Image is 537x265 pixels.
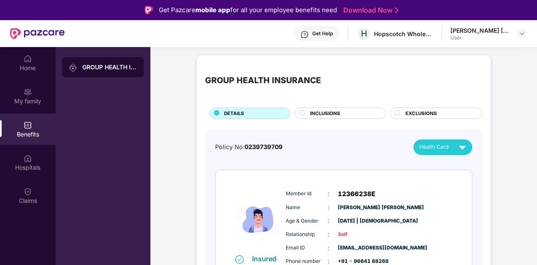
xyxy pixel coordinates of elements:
[215,142,282,152] div: Policy No:
[252,255,282,263] div: Insured
[235,255,244,264] img: svg+xml;base64,PHN2ZyB4bWxucz0iaHR0cDovL3d3dy53My5vcmcvMjAwMC9zdmciIHdpZHRoPSIxNiIgaGVpZ2h0PSIxNi...
[10,28,65,39] img: New Pazcare Logo
[195,6,230,14] strong: mobile app
[338,217,380,225] span: [DATE] | [DEMOGRAPHIC_DATA]
[312,30,333,37] div: Get Help
[338,189,375,199] span: 12366238E
[24,88,32,96] img: svg+xml;base64,PHN2ZyB3aWR0aD0iMjAiIGhlaWdodD0iMjAiIHZpZXdCb3g9IjAgMCAyMCAyMCIgZmlsbD0ibm9uZSIgeG...
[205,74,321,87] div: GROUP HEALTH INSURANCE
[82,63,137,71] div: GROUP HEALTH INSURANCE
[69,63,77,72] img: svg+xml;base64,PHN2ZyB3aWR0aD0iMjAiIGhlaWdodD0iMjAiIHZpZXdCb3g9IjAgMCAyMCAyMCIgZmlsbD0ibm9uZSIgeG...
[450,34,509,41] div: User
[338,244,380,252] span: [EMAIL_ADDRESS][DOMAIN_NAME]
[286,231,328,239] span: Relationship
[450,26,509,34] div: [PERSON_NAME] [PERSON_NAME]
[328,230,329,239] span: :
[338,204,380,212] span: [PERSON_NAME] [PERSON_NAME]
[286,244,328,252] span: Email ID
[159,5,337,15] div: Get Pazcare for all your employee benefits need
[343,6,396,15] a: Download Now
[338,231,380,239] span: Self
[286,190,328,198] span: Member Id
[328,189,329,198] span: :
[24,154,32,163] img: svg+xml;base64,PHN2ZyBpZD0iSG9zcGl0YWxzIiB4bWxucz0iaHR0cDovL3d3dy53My5vcmcvMjAwMC9zdmciIHdpZHRoPS...
[24,55,32,63] img: svg+xml;base64,PHN2ZyBpZD0iSG9tZSIgeG1sbnM9Imh0dHA6Ly93d3cudzMub3JnLzIwMDAvc3ZnIiB3aWR0aD0iMjAiIG...
[455,140,470,155] img: svg+xml;base64,PHN2ZyB4bWxucz0iaHR0cDovL3d3dy53My5vcmcvMjAwMC9zdmciIHZpZXdCb3g9IjAgMCAyNCAyNCIgd2...
[395,6,398,15] img: Stroke
[24,187,32,196] img: svg+xml;base64,PHN2ZyBpZD0iQ2xhaW0iIHhtbG5zPSJodHRwOi8vd3d3LnczLm9yZy8yMDAwL3N2ZyIgd2lkdGg9IjIwIi...
[145,6,153,14] img: Logo
[328,203,329,212] span: :
[245,143,282,150] span: 0239739709
[519,30,525,37] img: svg+xml;base64,PHN2ZyBpZD0iRHJvcGRvd24tMzJ4MzIiIHhtbG5zPSJodHRwOi8vd3d3LnczLm9yZy8yMDAwL3N2ZyIgd2...
[310,110,340,117] span: INCLUSIONS
[24,121,32,129] img: svg+xml;base64,PHN2ZyBpZD0iQmVuZWZpdHMiIHhtbG5zPSJodHRwOi8vd3d3LnczLm9yZy8yMDAwL3N2ZyIgd2lkdGg9Ij...
[286,217,328,225] span: Age & Gender
[328,216,329,226] span: :
[286,204,328,212] span: Name
[361,29,367,39] span: H
[405,110,437,117] span: EXCLUSIONS
[419,143,449,151] span: Health Card
[413,139,472,155] button: Health Card
[224,110,244,117] span: DETAILS
[233,185,284,254] img: icon
[328,243,329,252] span: :
[300,30,309,39] img: svg+xml;base64,PHN2ZyBpZD0iSGVscC0zMngzMiIgeG1sbnM9Imh0dHA6Ly93d3cudzMub3JnLzIwMDAvc3ZnIiB3aWR0aD...
[374,30,433,38] div: Hopscotch Wholesale Trading Private Limited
